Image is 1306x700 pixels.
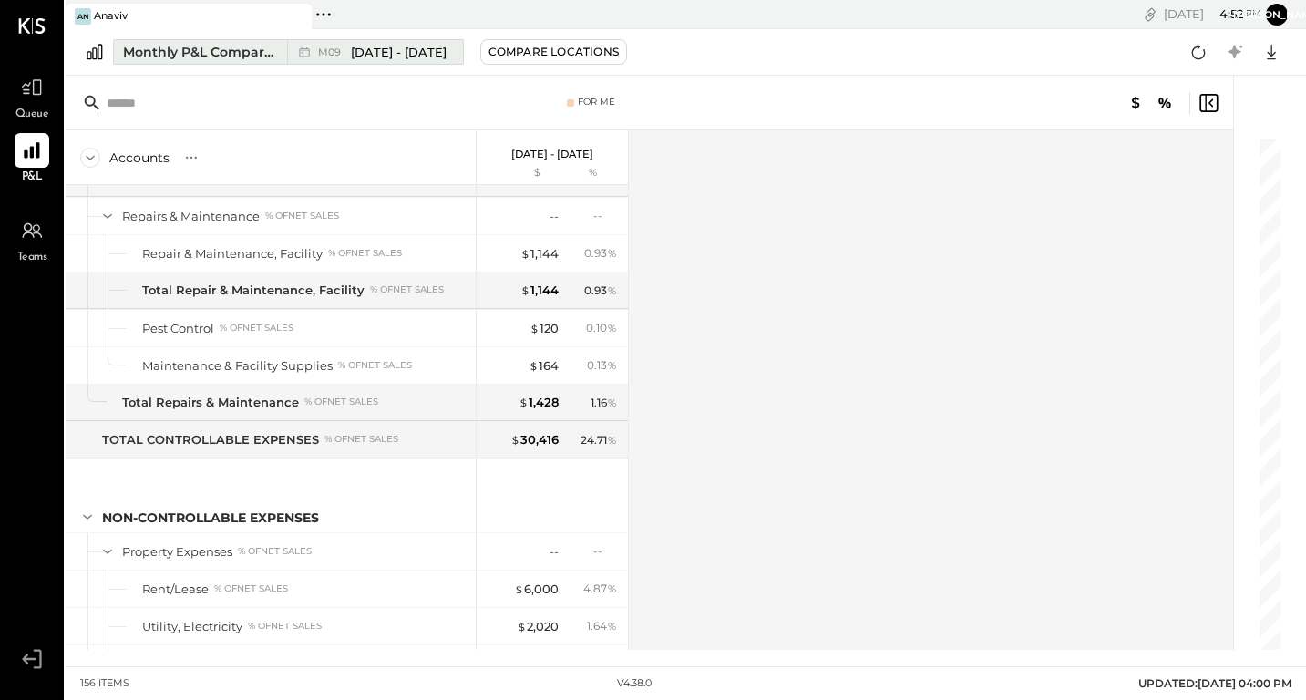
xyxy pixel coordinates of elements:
span: Teams [17,250,47,266]
div: 1,428 [519,394,559,411]
div: 30,416 [510,431,559,448]
div: 0.93 [584,283,617,299]
div: 0.93 [584,245,617,262]
div: -- [550,208,559,225]
div: Total Repair & Maintenance, Facility [142,282,365,299]
button: [PERSON_NAME] [1266,4,1288,26]
div: 2,020 [517,618,559,635]
div: % of NET SALES [370,283,444,296]
span: $ [514,582,524,596]
div: -- [593,543,617,559]
a: P&L [1,133,63,186]
div: Monthly P&L Comparison [123,43,276,61]
span: % [607,395,617,409]
div: % of NET SALES [304,396,378,408]
div: 164 [529,357,559,375]
span: % [607,581,617,595]
div: Utility, Electricity [142,618,242,635]
div: 120 [530,320,559,337]
div: 1.16 [591,395,617,411]
div: Property Expenses [122,543,232,561]
p: [DATE] - [DATE] [511,148,593,160]
span: $ [520,246,530,261]
a: Teams [1,213,63,266]
span: 4 : 52 [1207,5,1243,23]
div: copy link [1141,5,1159,24]
div: % of NET SALES [328,247,402,260]
div: Maintenance & Facility Supplies [142,357,333,375]
div: % of NET SALES [238,545,312,558]
span: UPDATED: [DATE] 04:00 PM [1138,676,1291,690]
div: 0.10 [586,320,617,336]
span: % [607,432,617,447]
div: 156 items [80,676,129,691]
div: Repair & Maintenance, Facility [142,245,323,262]
div: % of NET SALES [324,433,398,446]
div: % [563,166,622,180]
div: 4.87 [583,581,617,597]
div: $ [486,166,559,180]
div: TOTAL CONTROLLABLE EXPENSES [102,431,319,448]
span: % [607,170,617,185]
div: v 4.38.0 [617,676,652,691]
div: For Me [578,96,615,108]
span: $ [519,395,529,409]
div: [DATE] [1164,5,1261,23]
div: An [75,8,91,25]
span: % [607,357,617,372]
div: -- [593,208,617,223]
div: Anaviv [94,9,128,24]
span: $ [529,358,539,373]
span: $ [530,321,540,335]
div: -- [550,543,559,561]
div: NON-CONTROLLABLE EXPENSES [102,509,319,527]
div: 1,144 [520,282,559,299]
div: Total Repairs & Maintenance [122,394,299,411]
span: % [607,245,617,260]
div: 6,000 [514,581,559,598]
div: % of NET SALES [265,210,339,222]
div: Accounts [109,149,170,167]
span: P&L [22,170,43,186]
div: Repairs & Maintenance [122,208,260,225]
span: $ [520,283,530,297]
span: % [607,320,617,335]
div: Pest Control [142,320,214,337]
span: % [607,618,617,633]
div: 0.13 [587,357,617,374]
span: $ [517,619,527,633]
button: Compare Locations [480,39,627,65]
div: Rent/Lease [142,581,209,598]
div: % of NET SALES [220,322,293,335]
div: Compare Locations [488,44,619,59]
span: [DATE] - [DATE] [351,44,447,61]
span: % [607,283,617,297]
button: Monthly P&L Comparison M09[DATE] - [DATE] [113,39,464,65]
div: % of NET SALES [338,359,412,372]
div: 1,144 [520,245,559,262]
span: Queue [15,107,49,123]
div: 24.71 [581,432,617,448]
a: Queue [1,70,63,123]
div: 1.64 [587,618,617,634]
div: % of NET SALES [248,620,322,633]
span: $ [510,432,520,447]
span: M09 [318,47,346,57]
div: % of NET SALES [214,582,288,595]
